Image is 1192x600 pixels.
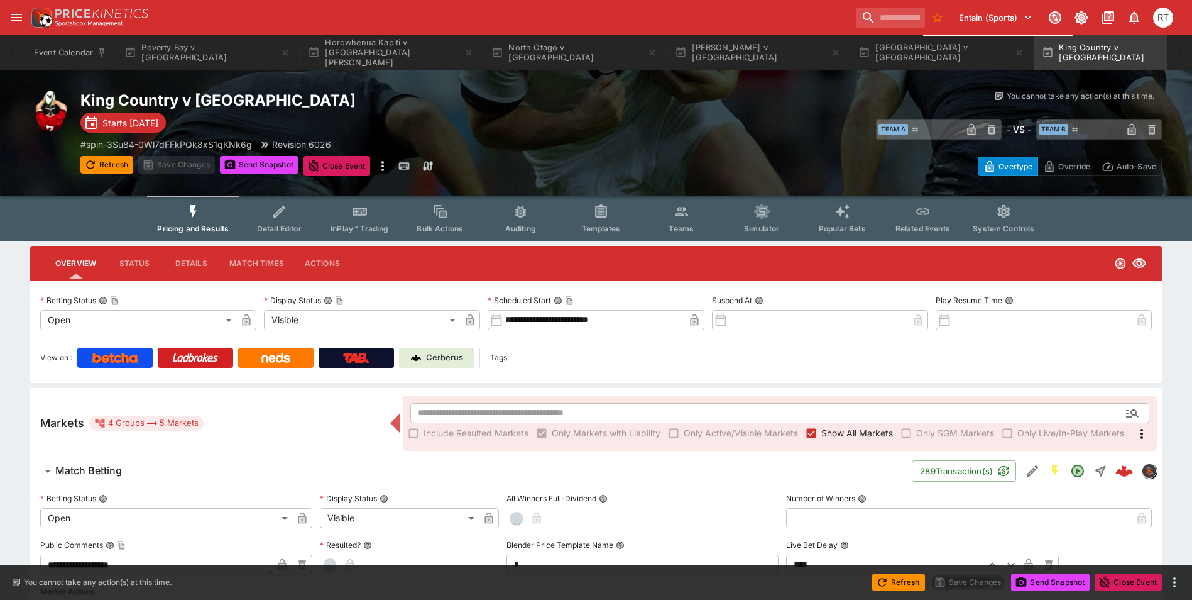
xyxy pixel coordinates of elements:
img: Betcha [92,353,138,363]
h5: Markets [40,416,84,430]
span: Teams [669,224,694,233]
input: search [856,8,925,28]
button: Select Tenant [951,8,1040,28]
button: Status [106,248,163,279]
img: rugby_union.png [30,91,70,131]
div: Open [40,310,236,330]
button: Actions [294,248,351,279]
p: Starts [DATE] [102,116,158,130]
div: Richard Tatton [1153,8,1173,28]
button: Horowhenua Kapiti v [GEOGRAPHIC_DATA][PERSON_NAME] [300,35,481,70]
button: Display Status [380,494,388,503]
p: You cannot take any action(s) at this time. [1007,91,1154,102]
button: Open [1066,460,1089,482]
h6: Match Betting [55,464,122,477]
button: Copy To Clipboard [335,296,344,305]
button: Close Event [303,156,371,176]
button: Public CommentsCopy To Clipboard [106,541,114,550]
button: Copy To Clipboard [117,541,126,550]
div: a3a2271c-77be-4713-8af7-68c0bb436d93 [1115,462,1133,480]
button: Refresh [80,156,133,174]
button: Straight [1089,460,1112,482]
button: Connected to PK [1044,6,1066,29]
button: Richard Tatton [1149,4,1177,31]
p: Live Bet Delay [786,540,838,550]
span: Auditing [505,224,536,233]
button: Details [163,248,219,279]
p: Copy To Clipboard [80,138,252,151]
p: Auto-Save [1117,160,1156,173]
button: Betting Status [99,494,107,503]
span: InPlay™ Trading [331,224,388,233]
div: sportingsolutions [1142,464,1157,479]
button: Live Bet Delay [840,541,849,550]
p: Blender Price Template Name [506,540,613,550]
svg: Open [1070,464,1085,479]
span: Include Resulted Markets [424,426,528,440]
p: All Winners Full-Dividend [506,493,596,504]
button: 289Transaction(s) [912,460,1016,482]
p: Overtype [998,160,1032,173]
span: Bulk Actions [417,224,463,233]
p: Revision 6026 [272,138,331,151]
span: Pricing and Results [157,224,229,233]
button: Overview [45,248,106,279]
span: Popular Bets [819,224,866,233]
button: Edit Detail [1021,460,1044,482]
svg: More [1134,426,1149,442]
button: Refresh [872,574,925,591]
img: TabNZ [343,353,369,363]
p: Resulted? [320,540,361,550]
p: Scheduled Start [488,295,551,306]
button: more [375,156,390,176]
button: Suspend At [755,296,763,305]
img: PriceKinetics [55,9,148,18]
div: Event type filters [147,196,1044,241]
h6: - VS - [1007,123,1031,136]
span: Simulator [744,224,779,233]
button: Documentation [1096,6,1119,29]
button: Scheduled StartCopy To Clipboard [554,296,562,305]
span: Team B [1039,124,1068,135]
label: View on : [40,348,72,368]
button: Close Event [1095,574,1162,591]
button: No Bookmarks [927,8,948,28]
img: sportingsolutions [1142,464,1156,478]
span: System Controls [973,224,1034,233]
button: Toggle light/dark mode [1070,6,1093,29]
img: Ladbrokes [172,353,218,363]
button: open drawer [5,6,28,29]
a: a3a2271c-77be-4713-8af7-68c0bb436d93 [1112,458,1137,484]
span: Only Active/Visible Markets [684,426,798,440]
button: North Otago v [GEOGRAPHIC_DATA] [484,35,665,70]
div: Visible [264,310,460,330]
button: more [1167,575,1182,590]
svg: Visible [1132,256,1147,271]
span: Related Events [895,224,950,233]
span: Only Markets with Liability [552,426,660,440]
span: Only Live/In-Play Markets [1017,426,1124,440]
span: Templates [582,224,620,233]
p: Betting Status [40,295,96,306]
button: Match Betting [30,458,912,484]
button: Copy To Clipboard [110,296,119,305]
p: Suspend At [712,295,752,306]
img: Cerberus [411,353,421,363]
img: logo-cerberus--red.svg [1115,462,1133,480]
button: Notifications [1123,6,1146,29]
button: Betting StatusCopy To Clipboard [99,296,107,305]
label: Tags: [490,348,509,368]
img: Neds [261,353,290,363]
button: Blender Price Template Name [616,541,625,550]
button: Number of Winners [858,494,867,503]
button: Open [1121,402,1144,425]
span: Show All Markets [821,426,893,440]
p: Public Comments [40,540,103,550]
div: Visible [320,508,479,528]
p: Number of Winners [786,493,855,504]
button: SGM Enabled [1044,460,1066,482]
p: Betting Status [40,493,96,504]
p: Cerberus [426,352,463,364]
p: Override [1058,160,1090,173]
button: [GEOGRAPHIC_DATA] v [GEOGRAPHIC_DATA] [851,35,1032,70]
